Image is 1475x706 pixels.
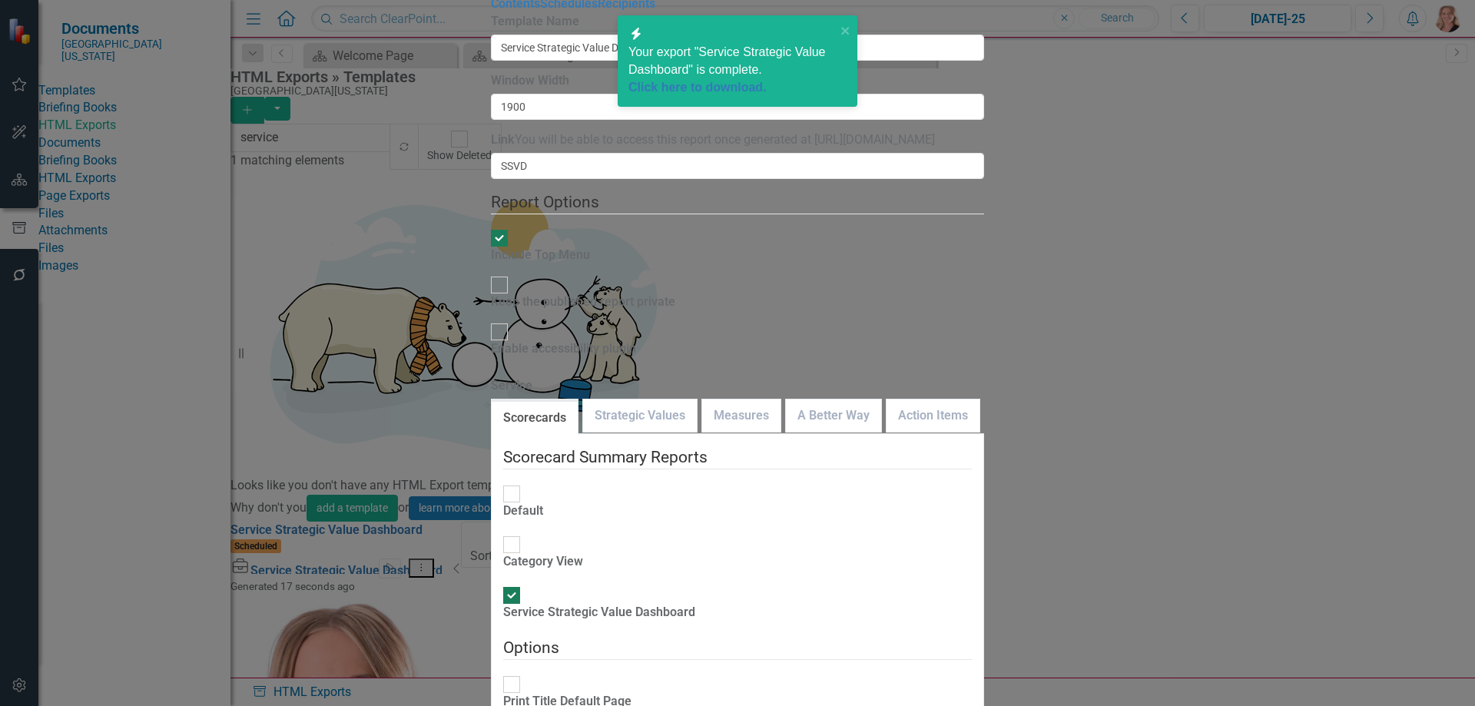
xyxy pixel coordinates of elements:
a: A Better Way [786,399,881,433]
a: Click here to download. [628,81,767,94]
span: Your export "Service Strategic Value Dashboard" is complete. [628,45,836,97]
div: Keep the published report private [491,293,675,311]
label: Link [491,131,515,149]
label: Service [491,377,532,395]
legend: Options [503,636,972,660]
label: Window Width [491,72,569,90]
div: Enable accessibility plugin [491,340,636,358]
div: Include Top Menu [491,247,590,264]
span: You will be able to access this report once generated at [URL][DOMAIN_NAME] [515,132,935,147]
legend: Report Options [491,191,984,214]
a: Action Items [887,399,979,433]
a: Strategic Values [583,399,697,433]
a: Measures [702,399,781,433]
button: close [840,22,851,39]
a: Scorecards [492,402,578,435]
div: Service Strategic Value Dashboard [503,604,695,621]
div: Default [503,502,543,520]
div: Category View [503,553,583,571]
legend: Scorecard Summary Reports [503,446,972,469]
label: Template Name [491,13,579,31]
